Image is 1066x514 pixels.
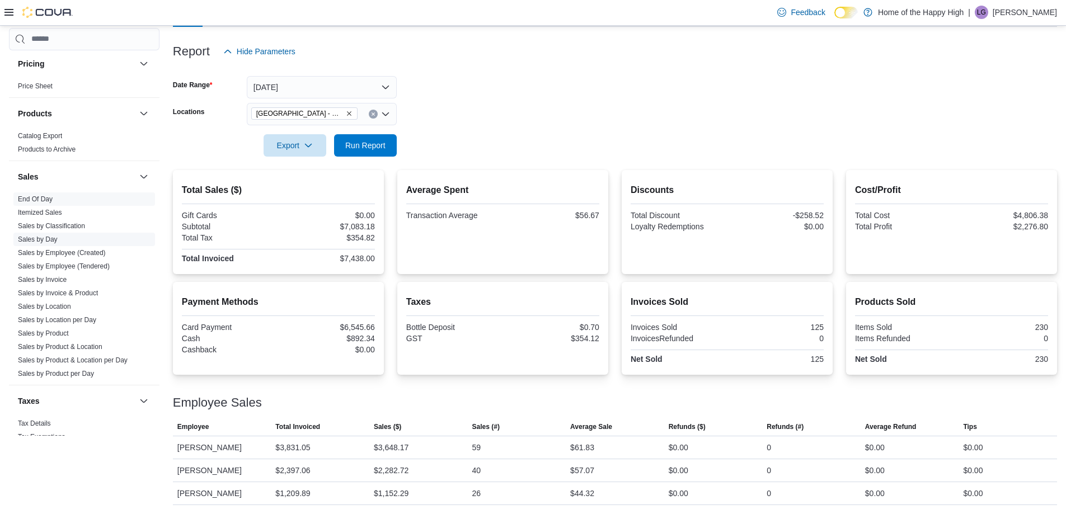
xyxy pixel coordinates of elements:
[18,209,62,216] a: Itemized Sales
[729,222,824,231] div: $0.00
[570,487,594,500] div: $44.32
[406,334,501,343] div: GST
[729,355,824,364] div: 125
[275,441,310,454] div: $3,831.05
[374,487,408,500] div: $1,152.29
[570,441,594,454] div: $61.83
[18,235,58,243] a: Sales by Day
[381,110,390,119] button: Open list of options
[18,208,62,217] span: Itemized Sales
[182,254,234,263] strong: Total Invoiced
[18,303,71,310] a: Sales by Location
[334,134,397,157] button: Run Report
[791,7,825,18] span: Feedback
[18,356,128,364] a: Sales by Product & Location per Day
[18,342,102,351] span: Sales by Product & Location
[855,222,950,231] div: Total Profit
[18,108,135,119] button: Products
[669,441,688,454] div: $0.00
[18,221,85,230] span: Sales by Classification
[182,222,276,231] div: Subtotal
[173,81,213,89] label: Date Range
[137,57,151,70] button: Pricing
[280,334,375,343] div: $892.34
[374,464,408,477] div: $2,282.72
[505,334,599,343] div: $354.12
[9,192,159,385] div: Sales
[767,422,804,431] span: Refunds (#)
[669,487,688,500] div: $0.00
[963,487,983,500] div: $0.00
[173,45,210,58] h3: Report
[182,183,375,197] h2: Total Sales ($)
[729,334,824,343] div: 0
[729,211,824,220] div: -$258.52
[256,108,344,119] span: [GEOGRAPHIC_DATA] - Cornerstone - Fire & Flower
[173,396,262,409] h3: Employee Sales
[270,134,320,157] span: Export
[767,441,771,454] div: 0
[954,222,1048,231] div: $2,276.80
[137,394,151,408] button: Taxes
[18,249,106,257] a: Sales by Employee (Created)
[280,222,375,231] div: $7,083.18
[237,46,295,57] span: Hide Parameters
[182,334,276,343] div: Cash
[406,295,599,309] h2: Taxes
[18,419,51,427] a: Tax Details
[18,315,96,324] span: Sales by Location per Day
[855,295,1048,309] h2: Products Sold
[346,110,353,117] button: Remove Slave Lake - Cornerstone - Fire & Flower from selection in this group
[472,422,500,431] span: Sales (#)
[275,422,320,431] span: Total Invoiced
[18,195,53,203] a: End Of Day
[472,487,481,500] div: 26
[182,323,276,332] div: Card Payment
[9,417,159,448] div: Taxes
[182,211,276,220] div: Gift Cards
[18,275,67,284] span: Sales by Invoice
[18,289,98,298] span: Sales by Invoice & Product
[963,441,983,454] div: $0.00
[631,355,663,364] strong: Net Sold
[855,323,950,332] div: Items Sold
[855,183,1048,197] h2: Cost/Profit
[18,82,53,91] span: Price Sheet
[865,422,917,431] span: Average Refund
[18,276,67,284] a: Sales by Invoice
[505,211,599,220] div: $56.67
[18,395,135,407] button: Taxes
[18,329,69,338] span: Sales by Product
[472,464,481,477] div: 40
[729,323,824,332] div: 125
[18,329,69,337] a: Sales by Product
[18,171,39,182] h3: Sales
[137,107,151,120] button: Products
[22,7,73,18] img: Cova
[280,211,375,220] div: $0.00
[280,345,375,354] div: $0.00
[18,316,96,324] a: Sales by Location per Day
[280,323,375,332] div: $6,545.66
[374,441,408,454] div: $3,648.17
[631,295,824,309] h2: Invoices Sold
[963,422,976,431] span: Tips
[975,6,988,19] div: Lucius Gladue
[570,464,594,477] div: $57.07
[18,356,128,365] span: Sales by Product & Location per Day
[18,343,102,351] a: Sales by Product & Location
[18,262,110,270] a: Sales by Employee (Tendered)
[631,323,725,332] div: Invoices Sold
[18,131,62,140] span: Catalog Export
[264,134,326,157] button: Export
[18,370,94,378] a: Sales by Product per Day
[18,58,135,69] button: Pricing
[275,487,310,500] div: $1,209.89
[173,459,271,482] div: [PERSON_NAME]
[18,302,71,311] span: Sales by Location
[374,422,401,431] span: Sales ($)
[406,211,501,220] div: Transaction Average
[177,422,209,431] span: Employee
[878,6,964,19] p: Home of the Happy High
